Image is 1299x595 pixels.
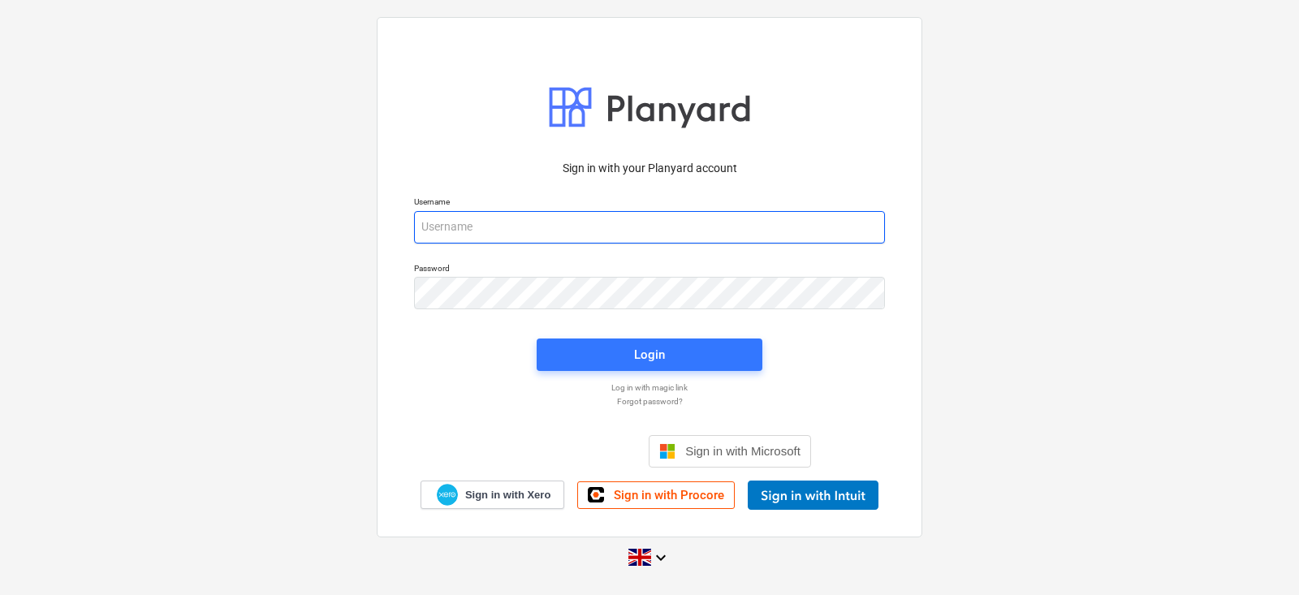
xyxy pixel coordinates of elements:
[1218,517,1299,595] iframe: Chat Widget
[577,481,735,509] a: Sign in with Procore
[414,263,885,277] p: Password
[414,211,885,244] input: Username
[634,344,665,365] div: Login
[480,433,644,469] iframe: Sign in with Google Button
[414,196,885,210] p: Username
[537,338,762,371] button: Login
[437,484,458,506] img: Xero logo
[465,488,550,502] span: Sign in with Xero
[421,481,565,509] a: Sign in with Xero
[406,382,893,393] a: Log in with magic link
[685,444,801,458] span: Sign in with Microsoft
[651,548,671,567] i: keyboard_arrow_down
[414,160,885,177] p: Sign in with your Planyard account
[614,488,724,502] span: Sign in with Procore
[659,443,675,459] img: Microsoft logo
[406,396,893,407] a: Forgot password?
